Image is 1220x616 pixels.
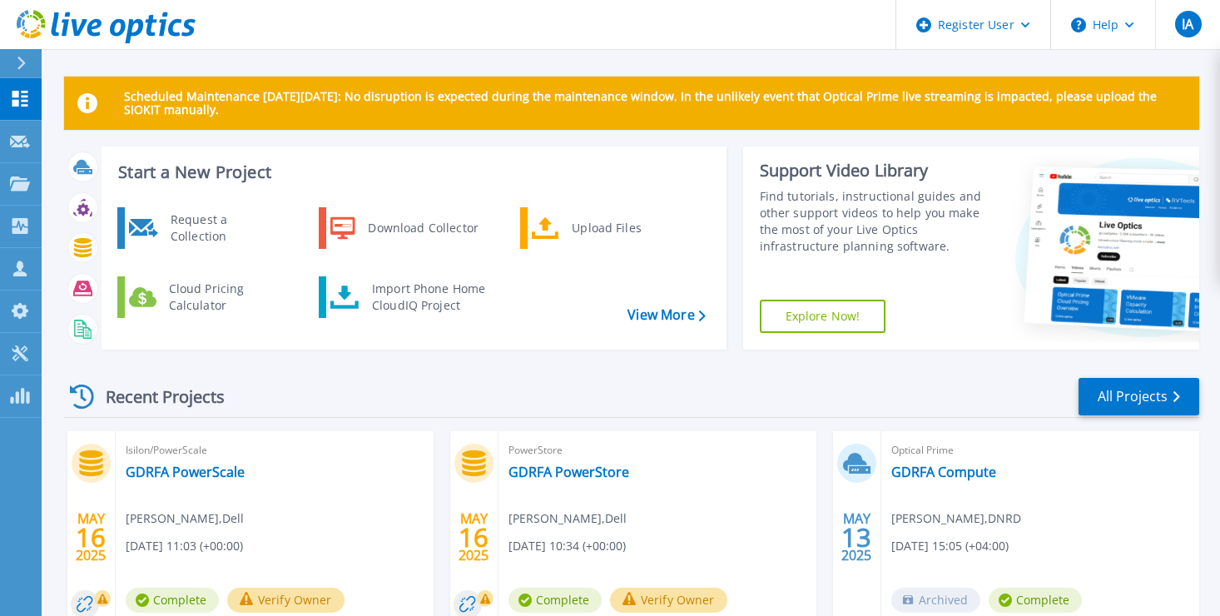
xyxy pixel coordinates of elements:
[891,588,980,613] span: Archived
[508,509,627,528] span: [PERSON_NAME] , Dell
[76,530,106,544] span: 16
[162,211,284,245] div: Request a Collection
[1079,378,1199,415] a: All Projects
[1182,17,1193,31] span: IA
[126,588,219,613] span: Complete
[841,507,872,568] div: MAY 2025
[508,441,806,460] span: PowerStore
[319,207,489,249] a: Download Collector
[459,530,488,544] span: 16
[520,207,691,249] a: Upload Files
[508,464,629,480] a: GDRFA PowerStore
[118,163,705,181] h3: Start a New Project
[126,509,244,528] span: [PERSON_NAME] , Dell
[891,441,1189,460] span: Optical Prime
[227,588,345,613] button: Verify Owner
[64,376,247,417] div: Recent Projects
[126,464,245,480] a: GDRFA PowerScale
[126,441,424,460] span: Isilon/PowerScale
[891,464,996,480] a: GDRFA Compute
[458,507,489,568] div: MAY 2025
[760,300,886,333] a: Explore Now!
[760,160,988,181] div: Support Video Library
[161,281,284,314] div: Cloud Pricing Calculator
[841,530,871,544] span: 13
[360,211,485,245] div: Download Collector
[627,307,705,323] a: View More
[117,207,288,249] a: Request a Collection
[891,509,1021,528] span: [PERSON_NAME] , DNRD
[563,211,687,245] div: Upload Files
[126,537,243,555] span: [DATE] 11:03 (+00:00)
[508,537,626,555] span: [DATE] 10:34 (+00:00)
[508,588,602,613] span: Complete
[760,188,988,255] div: Find tutorials, instructional guides and other support videos to help you make the most of your L...
[891,537,1009,555] span: [DATE] 15:05 (+04:00)
[989,588,1082,613] span: Complete
[75,507,107,568] div: MAY 2025
[124,90,1186,117] p: Scheduled Maintenance [DATE][DATE]: No disruption is expected during the maintenance window. In t...
[117,276,288,318] a: Cloud Pricing Calculator
[364,281,493,314] div: Import Phone Home CloudIQ Project
[610,588,727,613] button: Verify Owner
